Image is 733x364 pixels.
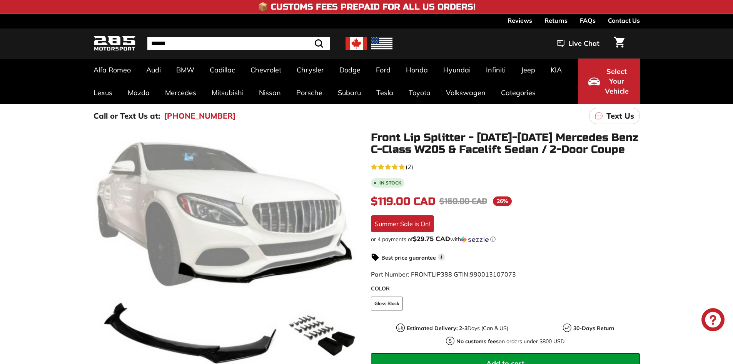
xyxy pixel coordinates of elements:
[439,196,487,206] span: $160.00 CAD
[164,110,236,122] a: [PHONE_NUMBER]
[330,81,369,104] a: Subaru
[289,81,330,104] a: Porsche
[369,81,401,104] a: Tesla
[470,270,516,278] span: 990013107073
[508,14,532,27] a: Reviews
[547,34,609,53] button: Live Chat
[147,37,330,50] input: Search
[544,14,568,27] a: Returns
[204,81,251,104] a: Mitsubishi
[568,39,599,49] span: Live Chat
[371,161,640,171] a: 5.0 rating (2 votes)
[513,59,543,81] a: Jeep
[371,195,436,208] span: $119.00 CAD
[438,81,493,104] a: Volkswagen
[368,59,398,81] a: Ford
[251,81,289,104] a: Nissan
[407,324,508,332] p: Days (Can & US)
[478,59,513,81] a: Infiniti
[608,14,640,27] a: Contact Us
[371,235,640,243] div: or 4 payments of$29.75 CADwithSezzle Click to learn more about Sezzle
[120,81,157,104] a: Mazda
[578,59,640,104] button: Select Your Vehicle
[493,196,512,206] span: 26%
[456,338,499,345] strong: No customs fees
[86,81,120,104] a: Lexus
[371,215,434,232] div: Summer Sale is On!
[406,162,413,171] span: (2)
[202,59,243,81] a: Cadillac
[398,59,436,81] a: Honda
[139,59,169,81] a: Audi
[371,270,516,278] span: Part Number: FRONTLIP388 GTIN:
[379,181,401,185] b: In stock
[169,59,202,81] a: BMW
[580,14,596,27] a: FAQs
[94,35,136,53] img: Logo_285_Motorsport_areodynamics_components
[371,235,640,243] div: or 4 payments of with
[609,30,629,57] a: Cart
[699,308,727,333] inbox-online-store-chat: Shopify online store chat
[589,108,640,124] a: Text Us
[456,337,564,346] p: on orders under $800 USD
[258,2,476,12] h4: 📦 Customs Fees Prepaid for All US Orders!
[438,253,445,261] span: i
[604,67,630,96] span: Select Your Vehicle
[543,59,569,81] a: KIA
[371,132,640,156] h1: Front Lip Splitter - [DATE]-[DATE] Mercedes Benz C-Class W205 & Facelift Sedan / 2-Door Coupe
[407,325,468,332] strong: Estimated Delivery: 2-3
[413,235,450,243] span: $29.75 CAD
[573,325,614,332] strong: 30-Days Return
[86,59,139,81] a: Alfa Romeo
[493,81,543,104] a: Categories
[332,59,368,81] a: Dodge
[371,285,640,293] label: COLOR
[606,110,634,122] p: Text Us
[289,59,332,81] a: Chrysler
[381,254,436,261] strong: Best price guarantee
[436,59,478,81] a: Hyundai
[461,236,489,243] img: Sezzle
[243,59,289,81] a: Chevrolet
[157,81,204,104] a: Mercedes
[94,110,160,122] p: Call or Text Us at:
[401,81,438,104] a: Toyota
